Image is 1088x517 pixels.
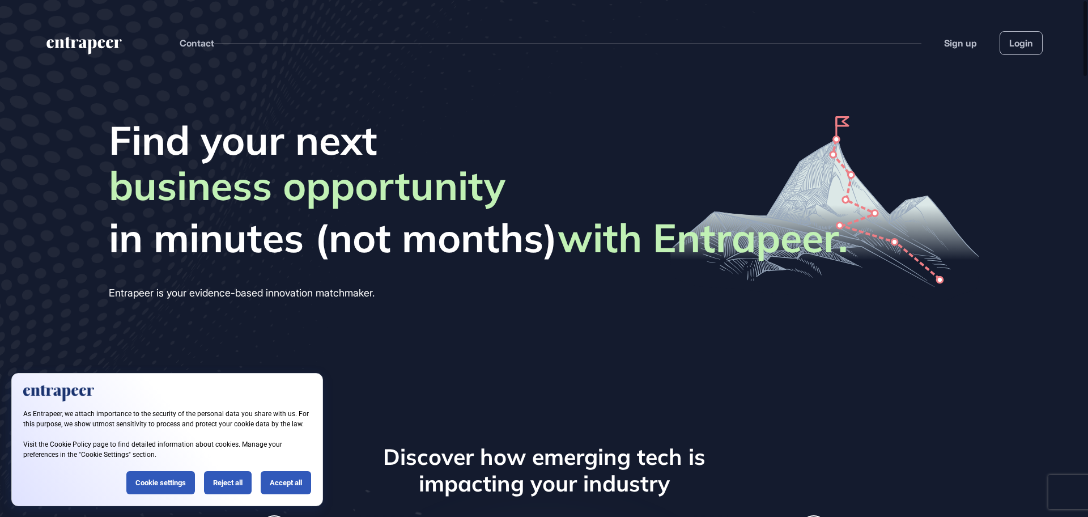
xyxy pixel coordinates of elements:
h3: Discover how emerging tech is [261,444,827,471]
span: Find your next [109,116,848,164]
h3: impacting your industry [261,471,827,497]
a: entrapeer-logo [45,37,123,58]
strong: with Entrapeer. [558,213,848,262]
a: Sign up [944,36,977,50]
span: business opportunity [109,162,505,214]
div: Entrapeer is your evidence-based innovation matchmaker. [109,284,848,302]
button: Contact [180,36,214,50]
span: in minutes (not months) [109,214,848,261]
a: Login [1000,31,1043,55]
